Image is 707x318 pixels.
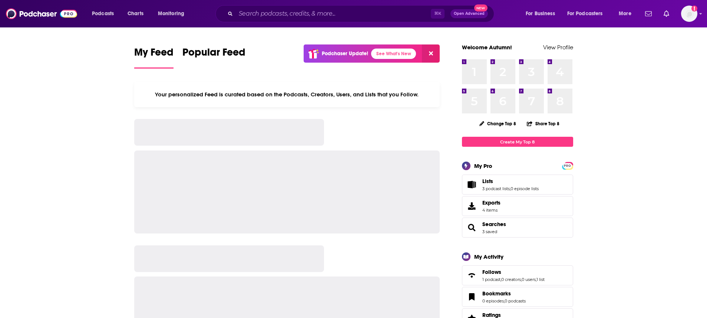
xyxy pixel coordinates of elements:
span: Follows [462,265,573,285]
a: Searches [482,221,506,228]
span: ⌘ K [431,9,445,19]
span: Monitoring [158,9,184,19]
span: Lists [462,175,573,195]
span: Follows [482,269,501,275]
span: Podcasts [92,9,114,19]
span: Bookmarks [462,287,573,307]
span: Open Advanced [454,12,485,16]
a: Bookmarks [482,290,526,297]
button: Show profile menu [681,6,697,22]
span: , [510,186,511,191]
span: Popular Feed [182,46,245,63]
a: Lists [465,179,479,190]
span: For Podcasters [567,9,603,19]
a: Follows [482,269,545,275]
a: 0 episode lists [511,186,539,191]
button: open menu [614,8,641,20]
button: open menu [521,8,564,20]
span: Exports [482,199,500,206]
a: Follows [465,270,479,281]
a: Charts [123,8,148,20]
input: Search podcasts, credits, & more... [236,8,431,20]
a: 0 episodes [482,298,504,304]
span: Exports [465,201,479,211]
span: Searches [462,218,573,238]
div: My Pro [474,162,492,169]
a: Show notifications dropdown [661,7,672,20]
a: PRO [563,163,572,168]
a: 0 users [522,277,536,282]
span: Logged in as autumncomm [681,6,697,22]
a: My Feed [134,46,174,69]
div: Search podcasts, credits, & more... [222,5,501,22]
svg: Add a profile image [691,6,697,11]
span: , [521,277,522,282]
a: View Profile [543,44,573,51]
span: PRO [563,163,572,169]
a: Searches [465,222,479,233]
button: open menu [562,8,614,20]
span: More [619,9,631,19]
a: Popular Feed [182,46,245,69]
span: 4 items [482,208,500,213]
a: 0 creators [501,277,521,282]
a: Lists [482,178,539,185]
span: Bookmarks [482,290,511,297]
img: Podchaser - Follow, Share and Rate Podcasts [6,7,77,21]
span: Lists [482,178,493,185]
div: My Activity [474,253,503,260]
a: 3 saved [482,229,497,234]
a: 1 list [536,277,545,282]
span: , [504,298,505,304]
img: User Profile [681,6,697,22]
a: 0 podcasts [505,298,526,304]
a: Bookmarks [465,292,479,302]
a: Welcome Autumn! [462,44,512,51]
a: See What's New [371,49,416,59]
a: 3 podcast lists [482,186,510,191]
button: open menu [153,8,194,20]
p: Podchaser Update! [322,50,368,57]
a: Create My Top 8 [462,137,573,147]
span: My Feed [134,46,174,63]
button: Change Top 8 [475,119,521,128]
button: Share Top 8 [526,116,560,131]
button: Open AdvancedNew [450,9,488,18]
div: Your personalized Feed is curated based on the Podcasts, Creators, Users, and Lists that you Follow. [134,82,440,107]
a: Exports [462,196,573,216]
button: open menu [87,8,123,20]
a: Show notifications dropdown [642,7,655,20]
a: 1 podcast [482,277,500,282]
span: New [474,4,488,11]
span: For Business [526,9,555,19]
span: Charts [128,9,143,19]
